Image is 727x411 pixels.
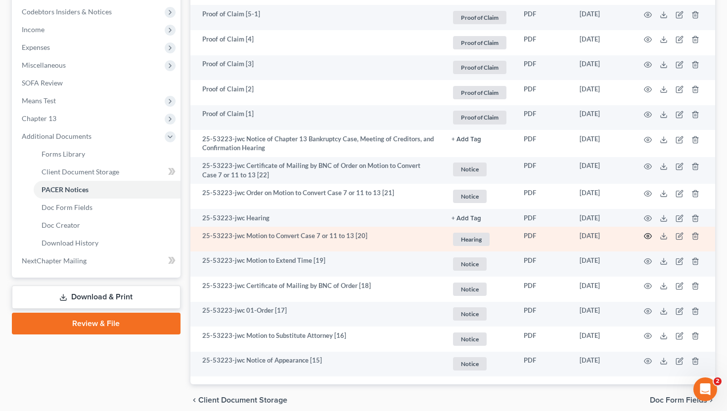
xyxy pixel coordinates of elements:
[516,105,572,130] td: PDF
[42,185,89,194] span: PACER Notices
[453,283,487,296] span: Notice
[452,9,508,26] a: Proof of Claim
[34,181,181,199] a: PACER Notices
[572,130,632,157] td: [DATE]
[14,252,181,270] a: NextChapter Mailing
[12,313,181,334] a: Review & File
[516,352,572,377] td: PDF
[453,233,490,246] span: Hearing
[453,257,487,271] span: Notice
[34,216,181,234] a: Doc Creator
[22,132,91,140] span: Additional Documents
[453,163,487,176] span: Notice
[516,277,572,302] td: PDF
[42,221,80,229] span: Doc Creator
[516,80,572,105] td: PDF
[516,209,572,227] td: PDF
[190,302,444,327] td: 25-53223-jwc 01-Order [17]
[190,80,444,105] td: Proof of Claim [2]
[453,190,487,203] span: Notice
[452,356,508,372] a: Notice
[453,357,487,370] span: Notice
[190,396,287,404] button: chevron_left Client Document Storage
[190,396,198,404] i: chevron_left
[693,377,717,401] iframe: Intercom live chat
[22,114,56,123] span: Chapter 13
[452,35,508,51] a: Proof of Claim
[572,105,632,130] td: [DATE]
[22,43,50,51] span: Expenses
[452,256,508,272] a: Notice
[572,5,632,30] td: [DATE]
[22,96,56,105] span: Means Test
[42,167,119,176] span: Client Document Storage
[190,105,444,130] td: Proof of Claim [1]
[572,302,632,327] td: [DATE]
[34,199,181,216] a: Doc Form Fields
[572,55,632,81] td: [DATE]
[42,203,92,211] span: Doc Form Fields
[190,5,444,30] td: Proof of Claim [5-1]
[650,396,707,404] span: Doc Form Fields
[453,61,506,74] span: Proof of Claim
[572,80,632,105] td: [DATE]
[572,157,632,184] td: [DATE]
[452,109,508,125] a: Proof of Claim
[22,61,66,69] span: Miscellaneous
[714,377,722,385] span: 2
[516,327,572,352] td: PDF
[516,130,572,157] td: PDF
[516,251,572,277] td: PDF
[198,396,287,404] span: Client Document Storage
[452,59,508,76] a: Proof of Claim
[190,157,444,184] td: 25-53223-jwc Certificate of Mailing by BNC of Order on Motion to Convert Case 7 or 11 to 13 [22]
[516,30,572,55] td: PDF
[190,209,444,227] td: 25-53223-jwc Hearing
[453,332,487,346] span: Notice
[453,86,506,99] span: Proof of Claim
[572,184,632,209] td: [DATE]
[190,277,444,302] td: 25-53223-jwc Certificate of Mailing by BNC of Order [18]
[42,150,85,158] span: Forms Library
[190,130,444,157] td: 25-53223-jwc Notice of Chapter 13 Bankruptcy Case, Meeting of Creditors, and Confirmation Hearing
[22,79,63,87] span: SOFA Review
[452,231,508,247] a: Hearing
[452,306,508,322] a: Notice
[516,55,572,81] td: PDF
[22,256,87,265] span: NextChapter Mailing
[34,145,181,163] a: Forms Library
[190,352,444,377] td: 25-53223-jwc Notice of Appearance [15]
[572,277,632,302] td: [DATE]
[572,327,632,352] td: [DATE]
[572,30,632,55] td: [DATE]
[452,281,508,297] a: Notice
[516,157,572,184] td: PDF
[452,331,508,347] a: Notice
[34,234,181,252] a: Download History
[190,227,444,252] td: 25-53223-jwc Motion to Convert Case 7 or 11 to 13 [20]
[516,227,572,252] td: PDF
[12,286,181,309] a: Download & Print
[190,30,444,55] td: Proof of Claim [4]
[452,134,508,144] a: + Add Tag
[34,163,181,181] a: Client Document Storage
[516,5,572,30] td: PDF
[42,239,98,247] span: Download History
[453,11,506,24] span: Proof of Claim
[190,55,444,81] td: Proof of Claim [3]
[572,227,632,252] td: [DATE]
[452,188,508,205] a: Notice
[190,184,444,209] td: 25-53223-jwc Order on Motion to Convert Case 7 or 11 to 13 [21]
[22,25,45,34] span: Income
[22,7,112,16] span: Codebtors Insiders & Notices
[572,352,632,377] td: [DATE]
[572,251,632,277] td: [DATE]
[452,136,481,143] button: + Add Tag
[453,111,506,124] span: Proof of Claim
[452,213,508,223] a: + Add Tag
[650,396,715,404] button: Doc Form Fields chevron_right
[190,251,444,277] td: 25-53223-jwc Motion to Extend Time [19]
[516,302,572,327] td: PDF
[452,161,508,177] a: Notice
[190,327,444,352] td: 25-53223-jwc Motion to Substitute Attorney [16]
